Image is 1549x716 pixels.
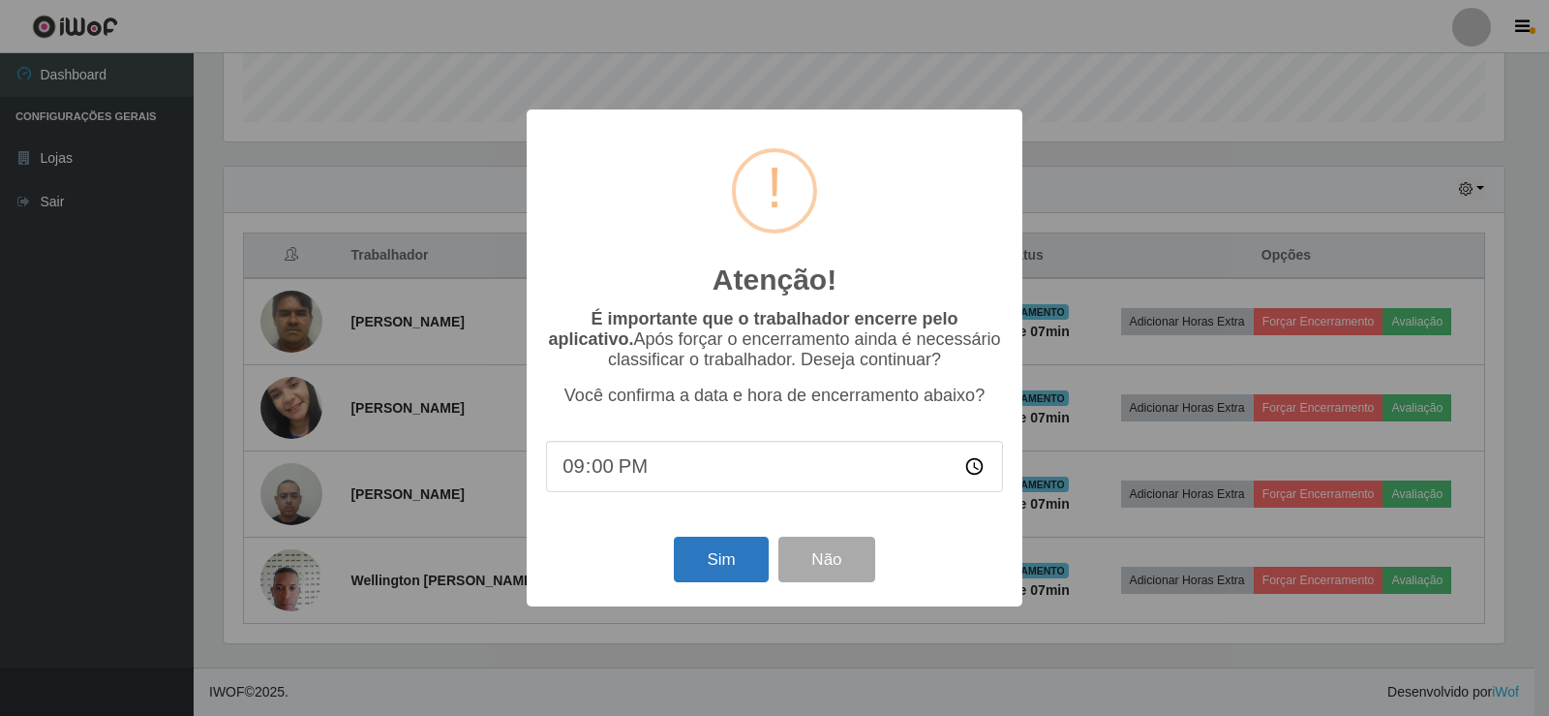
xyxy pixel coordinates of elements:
[548,309,957,349] b: É importante que o trabalhador encerre pelo aplicativo.
[546,386,1003,406] p: Você confirma a data e hora de encerramento abaixo?
[546,309,1003,370] p: Após forçar o encerramento ainda é necessário classificar o trabalhador. Deseja continuar?
[674,537,768,582] button: Sim
[713,263,836,297] h2: Atenção!
[778,537,874,582] button: Não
